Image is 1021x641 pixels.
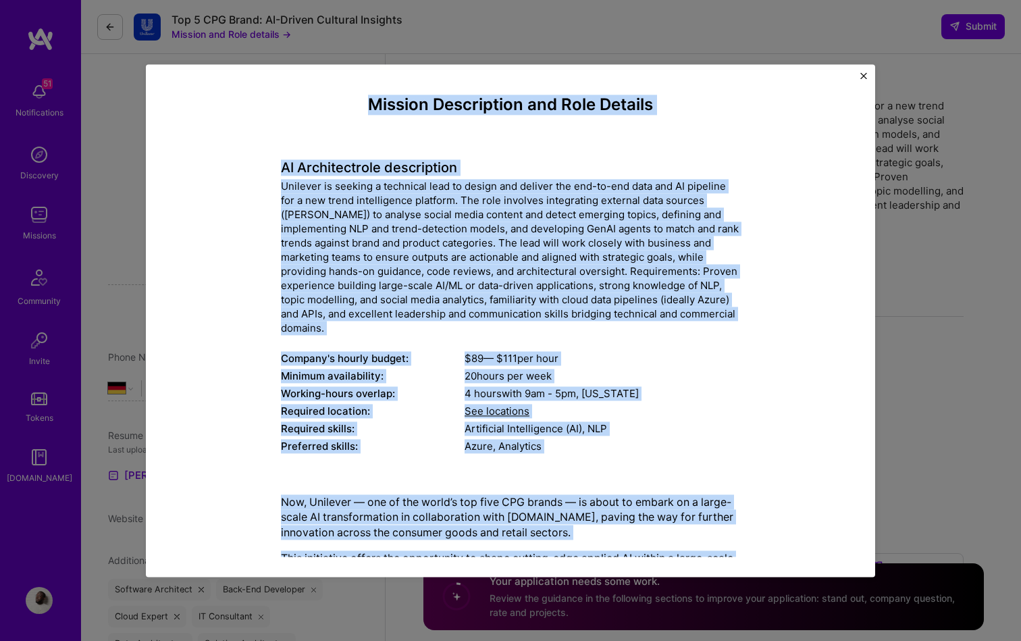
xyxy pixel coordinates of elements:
[465,439,740,453] div: Azure, Analytics
[35,35,149,46] div: Domain: [DOMAIN_NAME]
[132,78,142,89] img: tab_keywords_by_traffic_grey.svg
[38,22,66,32] div: v 4.0.25
[22,35,32,46] img: website_grey.svg
[281,351,465,365] div: Company's hourly budget:
[281,369,465,383] div: Minimum availability:
[860,72,867,86] button: Close
[22,22,32,32] img: logo_orange.svg
[465,351,740,365] div: $ 89 — $ 111 per hour
[70,80,99,88] div: Domain
[281,439,465,453] div: Preferred skills:
[281,494,740,540] p: Now, Unilever — one of the world’s top five CPG brands — is about to embark on a large-scale AI t...
[281,159,740,176] h4: AI Architect role description
[55,78,66,89] img: tab_domain_overview_orange.svg
[281,404,465,418] div: Required location:
[281,386,465,401] div: Working-hours overlap:
[465,386,740,401] div: 4 hours with [US_STATE]
[522,387,581,400] span: 9am - 5pm ,
[281,551,740,612] p: This initiative offers the opportunity to shape cutting-edge applied AI within a large-scale orga...
[281,179,740,335] div: Unilever is seeking a technical lead to design and deliver the end-to-end data and AI pipeline fo...
[281,421,465,436] div: Required skills:
[465,405,529,417] span: See locations
[281,95,740,115] h4: Mission Description and Role Details
[465,369,740,383] div: 20 hours per week
[147,80,233,88] div: Keywords nach Traffic
[465,421,740,436] div: Artificial Intelligence (AI), NLP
